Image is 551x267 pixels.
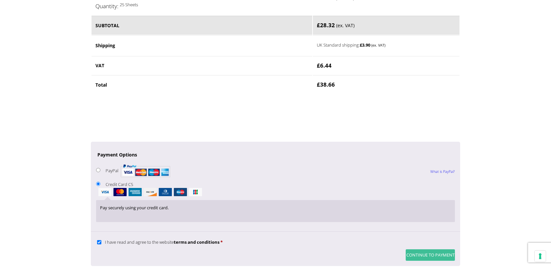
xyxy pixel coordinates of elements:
[144,188,157,196] img: discover
[92,35,312,55] th: Shipping
[113,188,127,196] img: mastercard
[174,239,219,245] a: terms and conditions
[535,251,546,262] button: Your consent preferences for tracking technologies
[105,239,219,245] span: I have read and agree to the website
[317,62,320,69] span: £
[100,204,451,212] p: Pay securely using your credit card.
[159,188,172,196] img: dinersclub
[92,56,312,75] th: VAT
[220,239,223,245] abbr: required
[106,168,170,174] label: PayPal
[317,21,335,29] bdi: 28.32
[317,62,332,69] bdi: 6.44
[317,81,320,88] span: £
[95,2,118,10] dt: Quantity:
[98,188,112,196] img: visa
[189,188,202,196] img: jcb
[360,42,362,48] span: £
[360,42,370,48] bdi: 3.90
[430,163,455,180] a: What is PayPal?
[406,249,455,261] button: Continue to Payment
[317,41,442,49] label: UK Standard shipping:
[336,22,355,29] small: (ex. VAT)
[371,43,385,48] small: (ex. VAT)
[95,1,308,9] p: 25 Sheets
[96,181,455,196] label: Credit Card CS
[129,188,142,196] img: amex
[317,21,320,29] span: £
[174,188,187,196] img: maestro
[121,162,170,179] img: PayPal acceptance mark
[317,81,335,88] bdi: 38.66
[97,240,101,244] input: I have read and agree to the websiteterms and conditions *
[92,16,312,35] th: Subtotal
[92,75,312,94] th: Total
[91,102,191,128] iframe: reCAPTCHA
